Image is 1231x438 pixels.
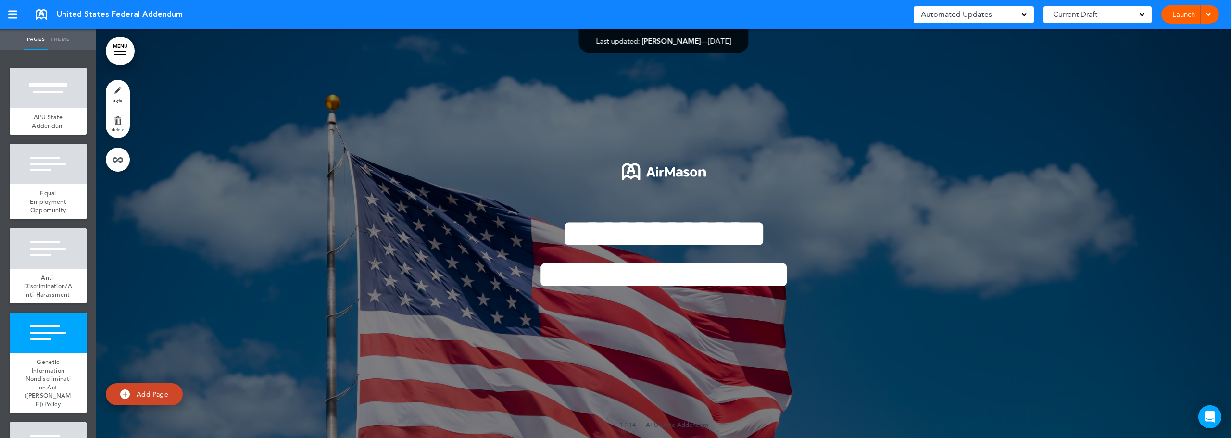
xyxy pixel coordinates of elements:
div: — [596,38,731,45]
span: 1 / 14 [619,421,636,428]
a: APU State Addendum [10,108,87,135]
img: add.svg [120,389,130,399]
a: Pages [24,29,48,50]
a: Anti-Discrimination/Anti-Harassment [10,269,87,304]
div: Open Intercom Messenger [1198,405,1221,428]
a: Theme [48,29,72,50]
a: Launch [1168,5,1199,24]
span: Genetic Information Nondiscrimination Act ([PERSON_NAME]) Policy [25,358,71,408]
span: United States Federal Addendum [57,9,183,20]
span: Anti-Discrimination/Anti-Harassment [24,274,72,299]
a: style [106,80,130,109]
img: 1722553576973-Airmason_logo_White.png [622,163,706,180]
span: Current Draft [1053,8,1097,21]
span: — [638,421,644,428]
span: Equal Employment Opportunity [30,189,66,214]
span: Automated Updates [921,8,992,21]
a: delete [106,109,130,138]
a: Add Page [106,383,183,406]
a: Genetic Information Nondiscrimination Act ([PERSON_NAME]) Policy [10,353,87,413]
span: [PERSON_NAME] [642,37,701,46]
span: Add Page [137,390,168,399]
span: style [113,97,122,103]
a: Equal Employment Opportunity [10,184,87,219]
span: delete [112,126,124,132]
span: Last updated: [596,37,640,46]
a: MENU [106,37,135,65]
span: APU State Addendum [32,113,64,130]
span: [DATE] [708,37,731,46]
span: APU State Addendum [646,421,708,428]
